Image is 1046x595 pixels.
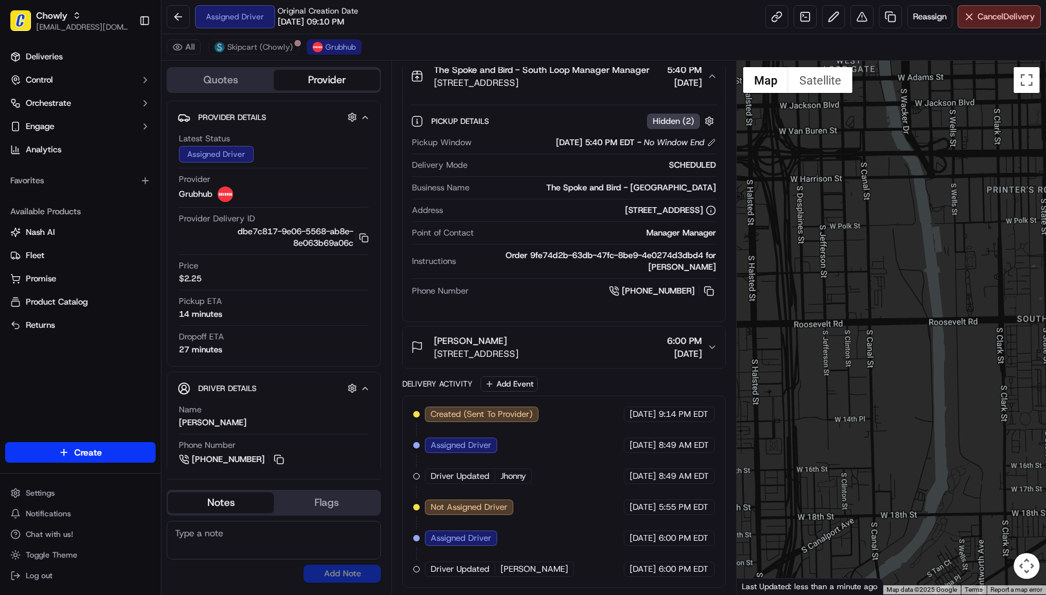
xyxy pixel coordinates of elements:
[475,182,715,194] div: The Spoke and Bird - [GEOGRAPHIC_DATA]
[431,563,489,575] span: Driver Updated
[274,70,380,90] button: Provider
[179,296,222,307] span: Pickup ETA
[434,63,650,76] span: The Spoke and Bird - South Loop Manager Manager
[667,334,702,347] span: 6:00 PM
[26,488,55,498] span: Settings
[630,501,656,513] span: [DATE]
[743,67,788,93] button: Show street map
[431,439,491,451] span: Assigned Driver
[667,347,702,360] span: [DATE]
[431,532,491,544] span: Assigned Driver
[403,327,724,368] button: [PERSON_NAME][STREET_ADDRESS]6:00 PM[DATE]
[659,470,709,482] span: 8:49 AM EDT
[168,70,274,90] button: Quotes
[179,273,201,285] span: $2.25
[403,55,724,97] button: The Spoke and Bird - South Loop Manager Manager[STREET_ADDRESS]5:40 PM[DATE]
[74,446,102,459] span: Create
[179,188,212,200] span: Grubhub
[178,378,370,399] button: Driver Details
[653,116,694,127] span: Hidden ( 2 )
[26,509,71,519] span: Notifications
[412,256,456,267] span: Instructions
[26,570,52,581] span: Log out
[10,227,150,238] a: Nash AI
[179,417,247,429] div: [PERSON_NAME]
[13,188,23,199] div: 📗
[5,546,156,564] button: Toggle Theme
[313,42,323,52] img: 5e692f75ce7d37001a5d71f1
[274,492,380,513] button: Flags
[109,188,119,199] div: 💻
[461,250,715,273] div: Order 9fe74d2b-63db-47fc-8be9-4e0274d3dbd4 for [PERSON_NAME]
[179,331,224,343] span: Dropoff ETA
[5,201,156,222] div: Available Products
[278,6,358,16] span: Original Creation Date
[5,484,156,502] button: Settings
[788,67,852,93] button: Show satellite imagery
[990,586,1042,593] a: Report a map error
[5,315,156,336] button: Returns
[44,136,163,146] div: We're available if you need us!
[198,383,256,394] span: Driver Details
[192,454,265,465] span: [PHONE_NUMBER]
[10,296,150,308] a: Product Catalog
[740,578,783,594] img: Google
[659,563,708,575] span: 6:00 PM EDT
[630,408,656,420] span: [DATE]
[556,137,635,148] span: [DATE] 5:40 PM EDT
[179,260,198,272] span: Price
[473,159,715,171] div: SCHEDULED
[13,13,39,39] img: Nash
[26,51,63,63] span: Deliveries
[26,74,53,86] span: Control
[737,578,883,594] div: Last Updated: less than a minute ago
[1014,67,1040,93] button: Toggle fullscreen view
[34,83,232,97] input: Got a question? Start typing here...
[179,439,236,451] span: Phone Number
[644,137,704,148] span: No Window End
[434,334,507,347] span: [PERSON_NAME]
[5,70,156,90] button: Control
[179,213,255,225] span: Provider Delivery ID
[740,578,783,594] a: Open this area in Google Maps (opens a new window)
[978,11,1035,23] span: Cancel Delivery
[26,227,55,238] span: Nash AI
[412,182,469,194] span: Business Name
[659,501,708,513] span: 5:55 PM EDT
[26,296,88,308] span: Product Catalog
[179,308,222,320] div: 14 minutes
[5,222,156,243] button: Nash AI
[659,439,709,451] span: 8:49 AM EDT
[26,319,55,331] span: Returns
[431,501,508,513] span: Not Assigned Driver
[307,39,362,55] button: Grubhub
[500,563,568,575] span: [PERSON_NAME]
[431,116,491,126] span: Pickup Details
[13,52,235,72] p: Welcome 👋
[218,187,233,202] img: 5e692f75ce7d37001a5d71f1
[622,285,695,297] span: [PHONE_NUMBER]
[13,123,36,146] img: 1736555255976-a54dd68f-1ca7-489b-9aae-adbdc363a1c4
[434,76,650,89] span: [STREET_ADDRESS]
[8,182,104,205] a: 📗Knowledge Base
[479,227,715,239] div: Manager Manager
[36,9,67,22] button: Chowly
[209,39,299,55] button: Skipcart (Chowly)
[667,76,702,89] span: [DATE]
[434,347,518,360] span: [STREET_ADDRESS]
[630,470,656,482] span: [DATE]
[10,10,31,31] img: Chowly
[26,550,77,560] span: Toggle Theme
[907,5,952,28] button: Reassign
[5,5,134,36] button: ChowlyChowly[EMAIL_ADDRESS][DOMAIN_NAME]
[26,529,73,540] span: Chat with us!
[5,567,156,585] button: Log out
[625,205,716,216] div: [STREET_ADDRESS]
[412,227,474,239] span: Point of Contact
[26,144,61,156] span: Analytics
[44,123,212,136] div: Start new chat
[5,268,156,289] button: Promise
[10,273,150,285] a: Promise
[91,218,156,228] a: Powered byPylon
[5,116,156,137] button: Engage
